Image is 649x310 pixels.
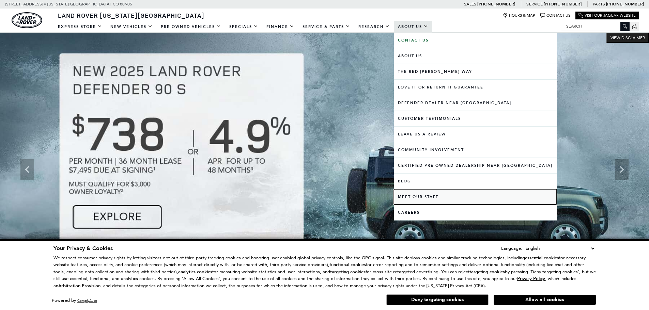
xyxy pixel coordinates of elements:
[298,21,354,33] a: Service & Parts
[517,276,545,281] a: Privacy Policy
[394,48,557,64] a: About Us
[469,269,505,275] strong: targeting cookies
[394,33,557,48] a: Contact Us
[615,159,629,180] div: Next
[53,255,596,290] p: We respect consumer privacy rights by letting visitors opt out of third-party tracking cookies an...
[394,189,557,205] a: Meet Our Staff
[262,21,298,33] a: Finance
[394,127,557,142] a: Leave Us A Review
[52,298,97,303] div: Powered by
[394,80,557,95] a: Love It or Return It Guarantee
[394,111,557,126] a: Customer Testimonials
[561,22,629,30] input: Search
[178,269,212,275] strong: analytics cookies
[593,2,605,6] span: Parts
[54,11,208,19] a: Land Rover [US_STATE][GEOGRAPHIC_DATA]
[477,1,515,7] a: [PHONE_NUMBER]
[354,21,394,33] a: Research
[20,159,34,180] div: Previous
[394,64,557,79] a: The Red [PERSON_NAME] Way
[517,276,545,282] u: Privacy Policy
[525,255,559,261] strong: essential cookies
[606,1,644,7] a: [PHONE_NUMBER]
[106,21,157,33] a: New Vehicles
[606,33,649,43] button: VIEW DISCLAIMER
[394,21,432,33] a: About Us
[394,142,557,158] a: Community Involvement
[53,245,113,252] span: Your Privacy & Cookies
[526,2,542,6] span: Service
[54,21,432,33] nav: Main Navigation
[544,1,582,7] a: [PHONE_NUMBER]
[157,21,225,33] a: Pre-Owned Vehicles
[330,269,366,275] strong: targeting cookies
[501,246,522,250] div: Language:
[58,283,101,289] strong: Arbitration Provision
[398,38,429,43] b: Contact Us
[394,95,557,111] a: Defender Dealer near [GEOGRAPHIC_DATA]
[503,13,535,18] a: Hours & Map
[225,21,262,33] a: Specials
[329,262,366,268] strong: functional cookies
[494,295,596,305] button: Allow all cookies
[5,2,132,6] a: [STREET_ADDRESS] • [US_STATE][GEOGRAPHIC_DATA], CO 80905
[12,12,42,28] a: land-rover
[394,174,557,189] a: Blog
[394,205,557,220] a: Careers
[386,294,489,305] button: Deny targeting cookies
[611,35,645,40] span: VIEW DISCLAIMER
[578,13,636,18] a: Visit Our Jaguar Website
[58,11,204,19] span: Land Rover [US_STATE][GEOGRAPHIC_DATA]
[524,245,596,252] select: Language Select
[12,12,42,28] img: Land Rover
[540,13,570,18] a: Contact Us
[464,2,476,6] span: Sales
[77,298,97,303] a: ComplyAuto
[394,158,557,173] a: Certified Pre-Owned Dealership near [GEOGRAPHIC_DATA]
[54,21,106,33] a: EXPRESS STORE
